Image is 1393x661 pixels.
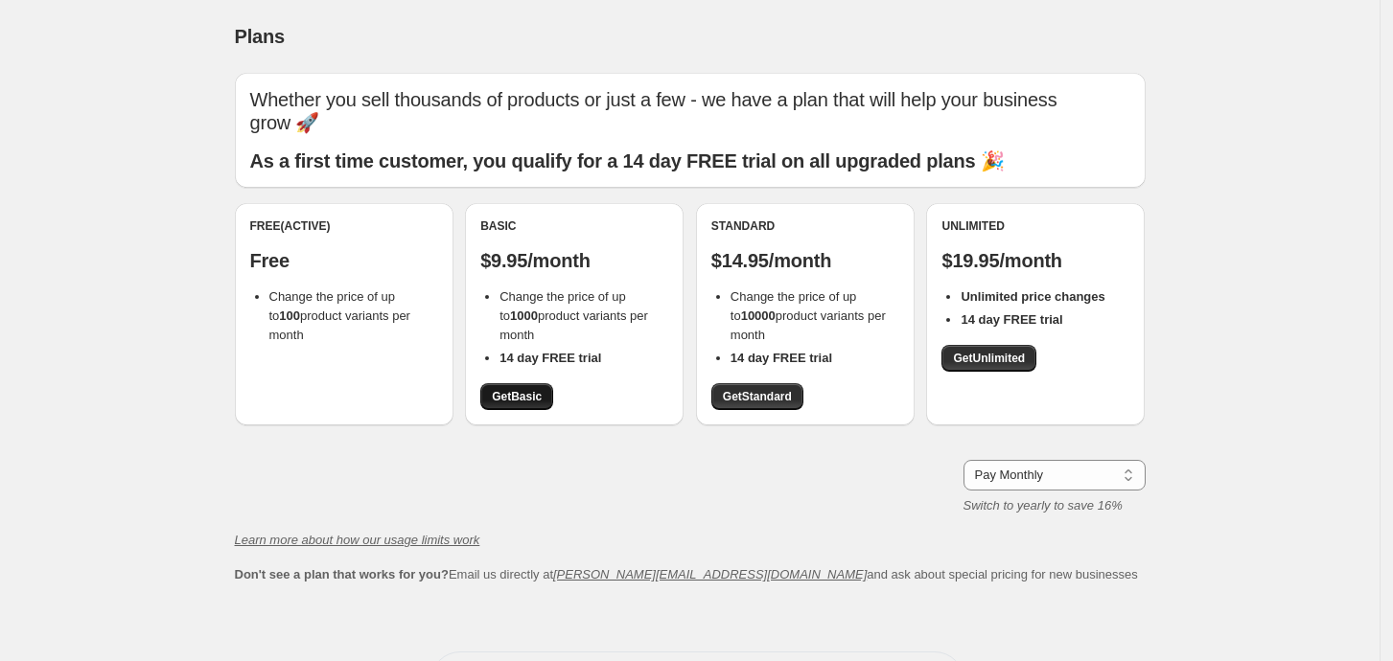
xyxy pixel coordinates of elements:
[723,389,792,404] span: Get Standard
[499,351,601,365] b: 14 day FREE trial
[235,567,1138,581] span: Email us directly at and ask about special pricing for new businesses
[941,218,1129,234] div: Unlimited
[731,351,832,365] b: 14 day FREE trial
[961,289,1104,304] b: Unlimited price changes
[711,249,899,272] p: $14.95/month
[510,308,538,323] b: 1000
[235,533,480,547] a: Learn more about how our usage limits work
[731,289,886,342] span: Change the price of up to product variants per month
[499,289,648,342] span: Change the price of up to product variants per month
[961,312,1062,327] b: 14 day FREE trial
[279,308,300,323] b: 100
[480,383,553,410] a: GetBasic
[711,218,899,234] div: Standard
[235,567,449,581] b: Don't see a plan that works for you?
[941,345,1036,372] a: GetUnlimited
[963,498,1123,513] i: Switch to yearly to save 16%
[711,383,803,410] a: GetStandard
[480,249,668,272] p: $9.95/month
[250,218,438,234] div: Free (Active)
[553,567,867,581] a: [PERSON_NAME][EMAIL_ADDRESS][DOMAIN_NAME]
[235,26,285,47] span: Plans
[250,88,1130,134] p: Whether you sell thousands of products or just a few - we have a plan that will help your busines...
[269,289,410,342] span: Change the price of up to product variants per month
[480,218,668,234] div: Basic
[741,308,776,323] b: 10000
[250,249,438,272] p: Free
[953,351,1025,366] span: Get Unlimited
[941,249,1129,272] p: $19.95/month
[250,150,1005,171] b: As a first time customer, you qualify for a 14 day FREE trial on all upgraded plans 🎉
[492,389,542,404] span: Get Basic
